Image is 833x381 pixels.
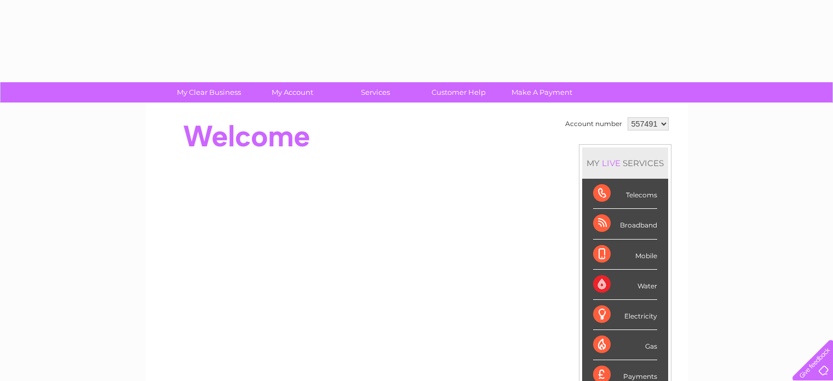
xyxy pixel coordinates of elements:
[497,82,587,103] a: Make A Payment
[247,82,337,103] a: My Account
[330,82,421,103] a: Services
[582,147,668,179] div: MY SERVICES
[593,179,657,209] div: Telecoms
[413,82,504,103] a: Customer Help
[593,240,657,270] div: Mobile
[593,270,657,300] div: Water
[600,158,623,168] div: LIVE
[593,209,657,239] div: Broadband
[164,82,254,103] a: My Clear Business
[593,300,657,330] div: Electricity
[562,115,625,133] td: Account number
[593,330,657,360] div: Gas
